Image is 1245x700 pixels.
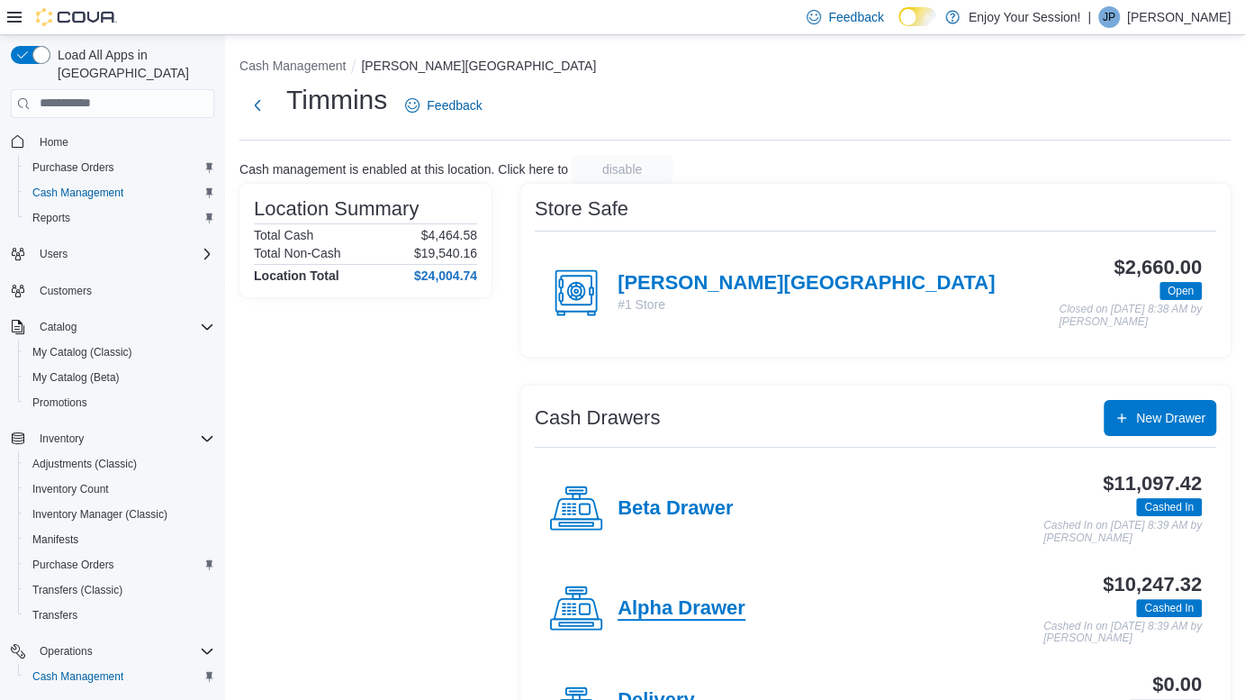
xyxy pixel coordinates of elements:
span: Inventory [32,428,214,450]
span: Customers [40,284,92,298]
button: Manifests [18,527,221,552]
span: Catalog [40,320,77,334]
h4: Alpha Drawer [618,597,745,621]
button: Cash Management [239,59,346,73]
span: Cash Management [32,669,123,684]
span: New Drawer [1136,409,1205,427]
h3: Cash Drawers [535,407,660,429]
button: Catalog [4,314,221,340]
p: Closed on [DATE] 8:38 AM by [PERSON_NAME] [1059,304,1202,328]
button: Cash Management [18,664,221,689]
span: Feedback [427,96,482,114]
h4: [PERSON_NAME][GEOGRAPHIC_DATA] [618,272,995,295]
span: My Catalog (Beta) [32,370,120,385]
h3: $0.00 [1152,674,1202,695]
a: Manifests [25,529,86,550]
a: Cash Management [25,666,131,687]
h3: Location Summary [254,198,419,220]
span: Inventory [40,432,84,446]
h3: $10,247.32 [1103,574,1202,595]
span: Reports [32,211,70,225]
h4: Beta Drawer [618,497,733,521]
h4: $24,004.74 [414,268,477,283]
button: Cash Management [18,180,221,205]
span: Manifests [25,529,214,550]
a: Purchase Orders [25,157,122,178]
img: Cova [36,8,117,26]
button: Transfers [18,603,221,628]
span: disable [602,160,642,178]
button: Users [32,243,75,265]
button: My Catalog (Beta) [18,365,221,390]
a: Inventory Manager (Classic) [25,504,175,525]
span: Adjustments (Classic) [32,457,137,471]
span: Cashed In [1144,499,1194,515]
a: Customers [32,280,99,302]
button: Catalog [32,316,84,338]
button: Inventory Manager (Classic) [18,502,221,527]
button: Inventory [32,428,91,450]
span: Operations [40,644,93,659]
span: Cashed In [1136,498,1202,516]
span: My Catalog (Classic) [25,341,214,363]
span: Reports [25,207,214,229]
a: Feedback [398,87,489,123]
span: Open [1159,282,1202,300]
span: My Catalog (Beta) [25,367,214,388]
button: New Drawer [1104,400,1216,436]
input: Dark Mode [898,7,936,26]
span: Cash Management [25,666,214,687]
a: Transfers [25,605,85,626]
span: Catalog [32,316,214,338]
span: Inventory Count [32,482,109,496]
span: Cashed In [1136,599,1202,617]
span: Home [32,131,214,153]
h4: Location Total [254,268,339,283]
button: Inventory [4,426,221,451]
span: My Catalog (Classic) [32,345,132,359]
a: Promotions [25,392,95,414]
span: Inventory Manager (Classic) [32,507,167,522]
button: Home [4,129,221,155]
span: Cashed In [1144,600,1194,616]
span: Customers [32,279,214,302]
nav: An example of EuiBreadcrumbs [239,57,1231,78]
a: My Catalog (Classic) [25,341,140,363]
h3: $2,660.00 [1114,257,1202,278]
span: Inventory Manager (Classic) [25,504,214,525]
p: [PERSON_NAME] [1127,6,1231,28]
span: Adjustments (Classic) [25,453,214,475]
button: Inventory Count [18,477,221,502]
span: Manifests [32,532,78,547]
p: Cash management is enabled at this location. Click here to [239,162,568,177]
span: Feedback [828,8,883,26]
a: My Catalog (Beta) [25,367,127,388]
span: Cash Management [25,182,214,204]
span: Transfers [25,605,214,626]
span: Promotions [25,392,214,414]
button: Next [239,87,275,123]
span: Cash Management [32,186,123,200]
span: Purchase Orders [32,160,114,175]
h1: Timmins [286,82,387,118]
span: Operations [32,641,214,662]
button: My Catalog (Classic) [18,340,221,365]
button: Adjustments (Classic) [18,451,221,477]
button: Reports [18,205,221,231]
button: Users [4,241,221,267]
span: Purchase Orders [25,554,214,576]
button: [PERSON_NAME][GEOGRAPHIC_DATA] [361,59,596,73]
h6: Total Cash [254,228,313,242]
button: disable [572,155,672,184]
span: Purchase Orders [32,558,114,572]
button: Operations [4,639,221,664]
button: Purchase Orders [18,552,221,577]
p: Cashed In on [DATE] 8:39 AM by [PERSON_NAME] [1043,621,1202,645]
p: | [1087,6,1091,28]
button: Transfers (Classic) [18,577,221,603]
a: Adjustments (Classic) [25,453,144,475]
h3: Store Safe [535,198,628,220]
span: Inventory Count [25,478,214,500]
span: Users [32,243,214,265]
